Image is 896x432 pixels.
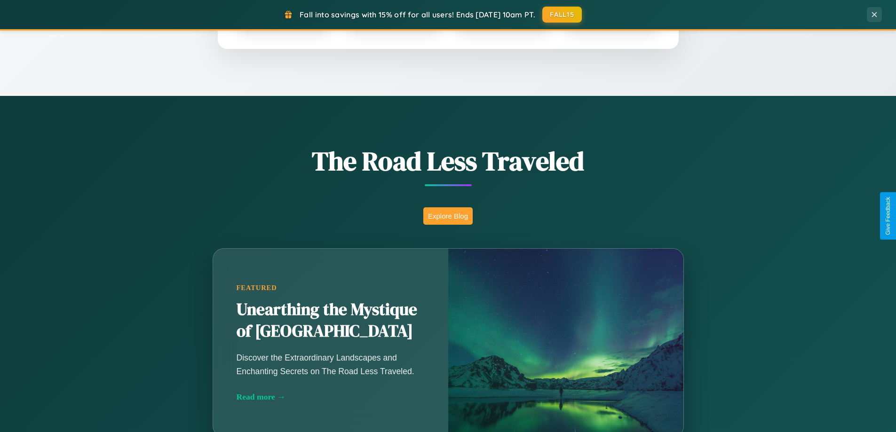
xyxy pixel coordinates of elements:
span: Fall into savings with 15% off for all users! Ends [DATE] 10am PT. [300,10,535,19]
button: FALL15 [542,7,582,23]
div: Give Feedback [885,197,891,235]
button: Explore Blog [423,207,473,225]
div: Featured [237,284,425,292]
h2: Unearthing the Mystique of [GEOGRAPHIC_DATA] [237,299,425,342]
h1: The Road Less Traveled [166,143,730,179]
div: Read more → [237,392,425,402]
p: Discover the Extraordinary Landscapes and Enchanting Secrets on The Road Less Traveled. [237,351,425,377]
